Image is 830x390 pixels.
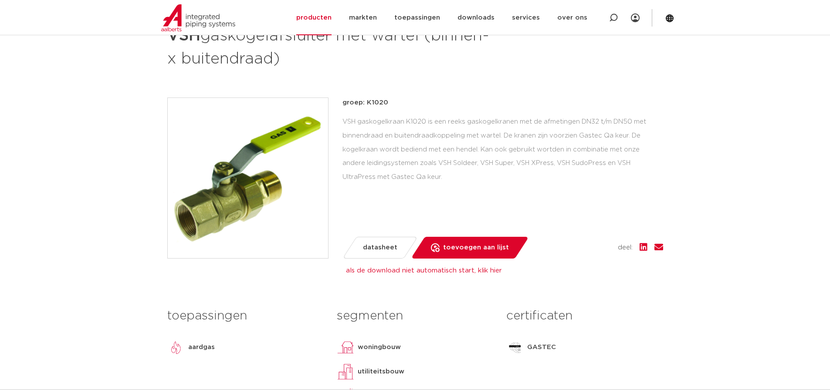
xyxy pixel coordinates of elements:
[363,241,397,255] span: datasheet
[618,242,633,253] span: deel:
[506,339,524,356] img: GASTEC
[358,366,404,377] p: utiliteitsbouw
[342,115,663,184] div: VSH gaskogelkraan K1020 is een reeks gaskogelkranen met de afmetingen DN32 t/m DN50 met binnendra...
[506,307,663,325] h3: certificaten
[337,363,354,380] img: utiliteitsbouw
[167,339,185,356] img: aardgas
[167,307,324,325] h3: toepassingen
[188,342,215,353] p: aardgas
[342,237,417,259] a: datasheet
[167,23,495,70] h1: gaskogelafsluiter met wartel (binnen- x buitendraad)
[168,98,328,258] img: Product Image for VSH gaskogelafsluiter met wartel (binnen- x buitendraad)
[167,28,200,44] strong: VSH
[346,267,502,274] a: als de download niet automatisch start, klik hier
[443,241,509,255] span: toevoegen aan lijst
[342,97,663,108] p: groep: K1020
[358,342,401,353] p: woningbouw
[337,339,354,356] img: woningbouw
[527,342,556,353] p: GASTEC
[337,307,493,325] h3: segmenten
